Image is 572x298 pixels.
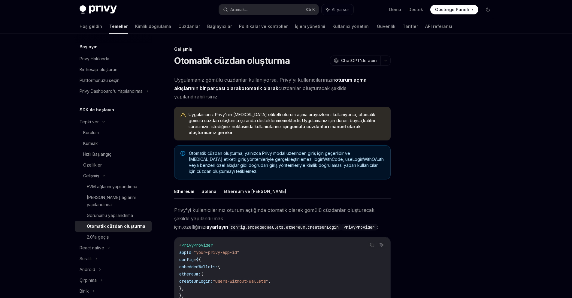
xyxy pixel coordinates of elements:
font: Privy'yi kullanıcılarınız oturum açtığında otomatik olarak gömülü cüzdanlar oluşturacak şekilde y... [174,207,374,230]
button: AI'ya sor [322,4,353,15]
font: Temeller [109,24,128,29]
font: Privy Dashboard'u Yapılandırma [80,89,143,94]
font: Android [80,267,95,272]
font: EVM ağlarını yapılandırma [87,184,137,189]
font: Çırpınma [80,278,97,283]
span: , [268,278,271,284]
font: Aramak... [230,7,248,12]
span: }, [179,286,184,291]
font: Kullanıcı yönetimi [332,24,370,29]
a: Politikalar ve kontroller [239,19,288,34]
a: Özellikler [75,160,152,170]
button: Ethereum ve [PERSON_NAME] [224,184,286,198]
span: "your-privy-app-id" [194,250,239,255]
font: Privy Hakkında [80,56,109,61]
font: Süratli [80,256,92,261]
a: Demo [389,7,401,13]
a: [PERSON_NAME] ağlarını yapılandırma [75,192,152,210]
span: "users-without-wallets" [213,278,268,284]
a: Kimlik doğrulama [135,19,171,34]
font: İşlem yönetimi [295,24,325,29]
font: Otomatik cüzdan oluşturma [174,55,290,66]
span: = [191,250,194,255]
span: { [218,264,220,269]
code: PrivyProvider [341,224,377,230]
font: Tarifler [403,24,418,29]
span: embeddedWallets: [179,264,218,269]
font: Otomatik cüzdan oluşturma, yalnızca Privy modal üzerinden giriş için geçerlidir ve [MEDICAL_DATA]... [189,151,384,174]
a: Güvenlik [377,19,395,34]
button: ChatGPT'de açın [330,56,380,66]
font: Hoş geldin [80,24,102,29]
font: Kurmak [83,141,98,146]
font: Birlik [80,288,89,293]
font: [PERSON_NAME] ağlarını yapılandırma [87,195,136,207]
a: Görünümü yapılandırma [75,210,152,221]
span: appId [179,250,191,255]
a: EVM ağlarını yapılandırma [75,181,152,192]
a: 2.0'a geçiş [75,232,152,242]
a: Hızlı Başlangıç [75,149,152,160]
svg: Not [180,151,185,156]
font: K [312,7,315,12]
a: Otomatik cüzdan oluşturma [75,221,152,232]
font: Uygulamanız Privy'nin [MEDICAL_DATA] etiketli oturum açma arayüzlerini kullanıyorsa, otomatik göm... [189,112,375,123]
font: Bir hesap oluşturun [80,67,117,72]
button: Karanlık modu aç/kapat [483,5,493,14]
font: API referansı [425,24,452,29]
a: Tarifler [403,19,418,34]
font: Kimlik doğrulama [135,24,171,29]
font: Destek [408,7,423,12]
font: Kurulum [83,130,99,135]
font: Solana [201,189,216,194]
span: { [196,257,198,262]
img: koyu logo [80,5,117,14]
a: İşlem yönetimi [295,19,325,34]
font: Bağlayıcılar [207,24,232,29]
a: Cüzdanlar [178,19,200,34]
font: AI'ya sor [332,7,349,12]
font: Uygulamanız gömülü cüzdanlar kullanıyorsa, Privy'yi kullanıcılarınızın [174,77,335,83]
span: createOnLogin: [179,278,213,284]
a: Destek [408,7,423,13]
font: Ethereum [174,189,194,194]
font: özelliğinizi [183,224,206,230]
font: Özellikler [83,162,102,167]
font: Politikalar ve kontroller [239,24,288,29]
font: Demo [389,7,401,12]
button: AI'ya sor [378,241,386,249]
span: PrivyProvider [182,242,213,248]
button: İçerikleri kod bloğundan kopyalayın [368,241,376,249]
a: Kurmak [75,138,152,149]
font: Gelişmiş [83,173,99,178]
a: Platformunuzu seçin [75,75,152,86]
font: ChatGPT'de açın [341,58,377,63]
a: Temeller [109,19,128,34]
font: . [217,94,219,100]
span: ethereum: [179,271,201,277]
button: Solana [201,184,216,198]
span: config [179,257,194,262]
a: API referansı [425,19,452,34]
font: ayarlayın [206,224,228,230]
font: Güvenlik [377,24,395,29]
button: Ethereum [174,184,194,198]
font: Otomatik cüzdan oluşturma [87,224,145,229]
code: config.embeddedWallets.ethereum.createOnLogin [228,224,341,230]
font: Ethereum ve [PERSON_NAME] [224,189,286,194]
font: Gösterge Paneli [435,7,469,12]
span: = [194,257,196,262]
font: Platformunuzu seçin [80,78,120,83]
button: Aramak...CtrlK [219,4,319,15]
font: 2.0'a geçiş [87,234,109,239]
font: Tepki ver [80,119,99,124]
a: Gösterge Paneli [430,5,478,14]
a: Privy Hakkında [75,53,152,64]
a: Kullanıcı yönetimi [332,19,370,34]
svg: Uyarı [180,112,186,118]
font: Cüzdanlar [178,24,200,29]
a: Bağlayıcılar [207,19,232,34]
font: SDK ile başlayın [80,107,114,112]
a: Bir hesap oluşturun [75,64,152,75]
font: otomatik olarak [241,85,278,91]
